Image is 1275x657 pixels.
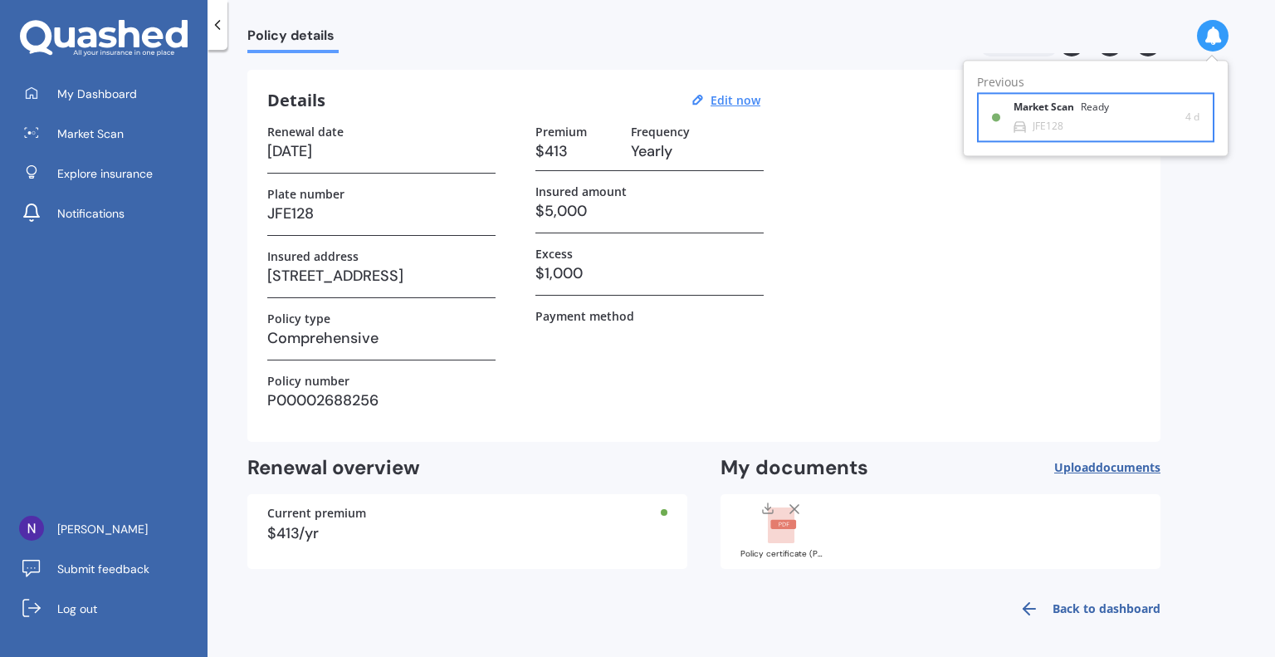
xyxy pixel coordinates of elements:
[267,187,344,201] label: Plate number
[57,86,137,102] span: My Dashboard
[535,309,634,323] label: Payment method
[535,247,573,261] label: Excess
[267,263,496,288] h3: [STREET_ADDRESS]
[12,77,208,110] a: My Dashboard
[267,125,344,139] label: Renewal date
[535,184,627,199] label: Insured amount
[267,507,667,519] div: Current premium
[721,455,868,481] h2: My documents
[57,561,149,577] span: Submit feedback
[12,197,208,230] a: Notifications
[1096,459,1160,475] span: documents
[267,201,496,226] h3: JFE128
[1009,589,1160,629] a: Back to dashboard
[57,165,153,182] span: Explore insurance
[535,261,764,286] h3: $1,000
[631,125,690,139] label: Frequency
[631,139,764,164] h3: Yearly
[535,199,764,223] h3: $5,000
[1185,109,1199,125] span: 4 d
[1014,102,1081,114] b: Market Scan
[57,205,125,222] span: Notifications
[267,249,359,263] label: Insured address
[711,92,760,108] u: Edit now
[247,27,339,50] span: Policy details
[267,526,667,541] div: $413/yr
[706,93,765,108] button: Edit now
[535,139,618,164] h3: $413
[1081,102,1109,114] div: Ready
[57,521,148,537] span: [PERSON_NAME]
[267,139,496,164] h3: [DATE]
[57,601,97,617] span: Log out
[57,125,124,142] span: Market Scan
[12,552,208,586] a: Submit feedback
[12,512,208,546] a: [PERSON_NAME]
[247,455,687,481] h2: Renewal overview
[12,117,208,150] a: Market Scan
[267,374,349,388] label: Policy number
[267,90,325,111] h3: Details
[1054,461,1160,474] span: Upload
[19,516,44,541] img: ACg8ocLTsWJAZdBLxxY8vLLBA0aRoMu7U2gl8pZB_L3ce1v42QBj5w=s96-c
[267,388,496,413] h3: P00002688256
[535,125,587,139] label: Premium
[12,592,208,625] a: Log out
[977,74,1214,92] div: Previous
[1033,120,1063,132] div: JFE128
[1054,455,1160,481] button: Uploaddocuments
[12,157,208,190] a: Explore insurance
[267,326,496,351] h3: Comprehensive
[267,311,330,326] label: Policy type
[740,550,823,558] div: Policy certificate (P00002688256)_251001_120832.pdf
